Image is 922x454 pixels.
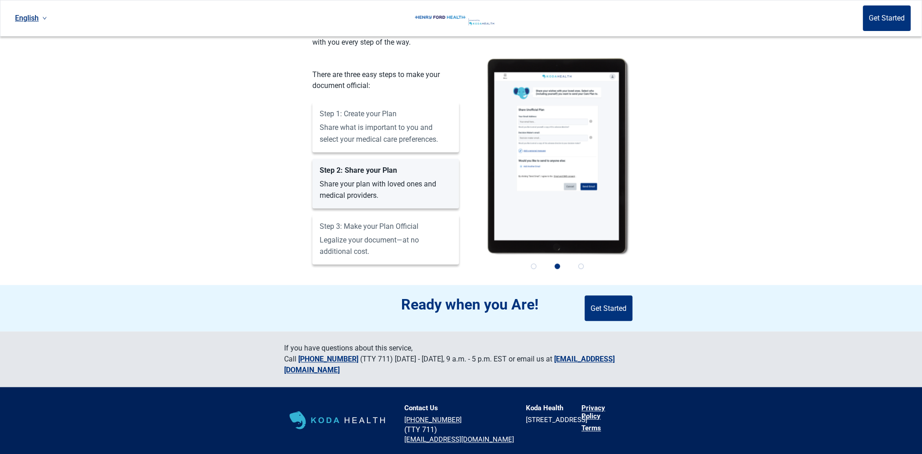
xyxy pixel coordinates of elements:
a: Privacy Policy [581,404,625,420]
div: Step 2: Share your Plan [320,166,452,175]
img: logo [282,404,392,437]
div: There are three easy steps to make your document official: [312,69,459,91]
a: Current language: English [11,10,51,26]
label: Legalize your document—at no additional cost. [320,222,452,256]
button: 2 [547,256,567,276]
label: Share what is important to you and select your medical care preferences. [320,109,452,143]
img: Koda Health [410,11,503,26]
button: Get Started [585,295,632,321]
a: [PHONE_NUMBER] [404,416,462,424]
a: Terms [581,424,601,432]
a: [PHONE_NUMBER] [298,355,358,363]
div: Koda Health [526,404,563,412]
button: 1 [524,256,544,276]
a: [EMAIL_ADDRESS][DOMAIN_NAME] [404,435,514,444]
div: Call (TTY 711) [DATE] - [DATE], 9 a.m. - 5 p.m. EST or email us at [284,354,627,376]
button: 3 [571,256,591,276]
div: Step 3: Make your Plan Official [320,222,452,231]
div: (TTY 711) [404,404,514,444]
label: Share your plan with loved ones and medical providers. [320,166,452,200]
div: Contact Us [404,404,438,412]
h2: Ready when you Are! [401,296,559,313]
div: [STREET_ADDRESS] [526,416,587,424]
button: Get Started [863,5,911,31]
div: Step 1: Create your Plan [320,109,452,118]
img: Koda Health iPad Mockup Share Plan Screen [484,57,630,255]
div: If you have questions about this service, [284,343,413,354]
span: down [42,16,47,21]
